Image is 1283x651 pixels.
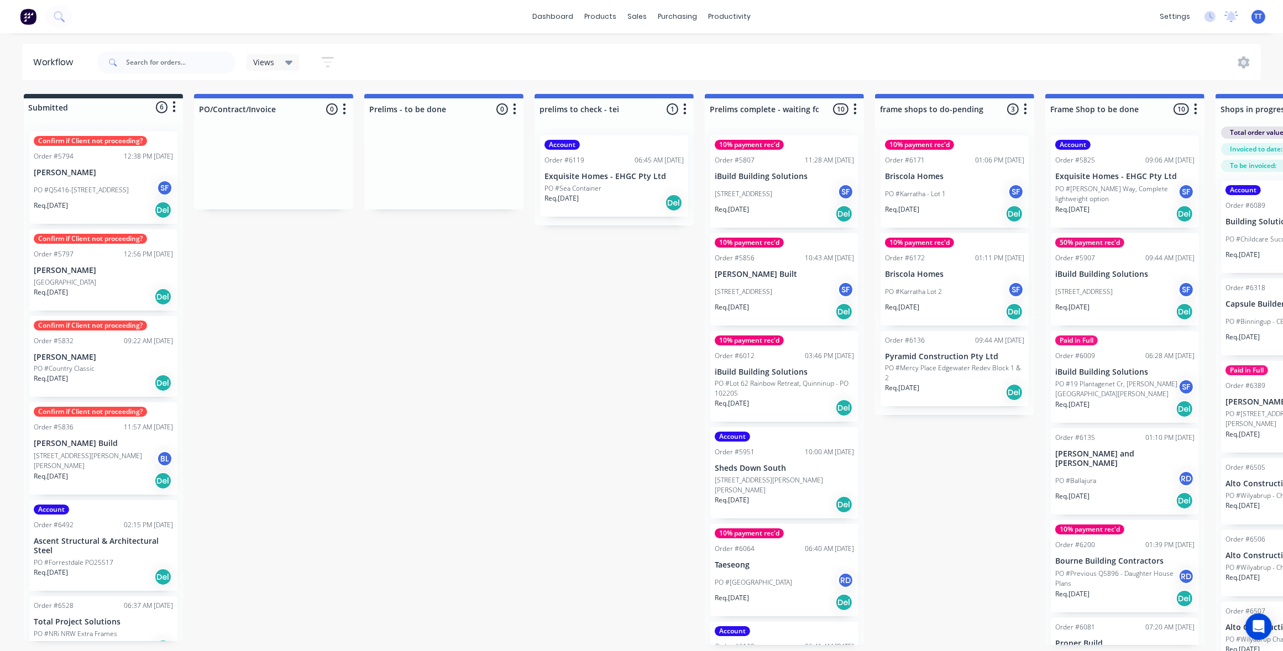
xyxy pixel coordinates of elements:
input: Search for orders... [126,51,235,73]
p: Req. [DATE] [715,495,749,505]
div: 09:44 AM [DATE] [1145,253,1195,263]
div: Del [1176,303,1193,321]
p: Proper Build [1055,639,1195,648]
div: Del [154,201,172,219]
div: SF [837,281,854,298]
div: Confirm if Client not proceeding? [34,321,147,330]
div: Del [835,496,853,513]
div: Del [835,594,853,611]
div: Order #6172 [885,253,925,263]
div: 01:39 PM [DATE] [1145,540,1195,550]
div: 06:45 AM [DATE] [635,155,684,165]
div: Del [835,399,853,417]
p: Briscola Homes [885,172,1024,181]
p: Exquisite Homes - EHGC Pty Ltd [544,172,684,181]
p: Req. [DATE] [715,398,749,408]
p: Req. [DATE] [34,374,68,384]
div: Del [154,374,172,392]
div: SF [1178,379,1195,395]
div: 07:20 AM [DATE] [1145,622,1195,632]
div: AccountOrder #582509:06 AM [DATE]Exquisite Homes - EHGC Pty LtdPO #[PERSON_NAME] Way, Complete li... [1051,135,1199,228]
div: Confirm if Client not proceeding?Order #579412:38 PM [DATE][PERSON_NAME]PO #Q5416-[STREET_ADDRESS... [29,132,177,224]
p: Req. [DATE] [715,204,749,214]
div: Order #6171 [885,155,925,165]
p: [PERSON_NAME] [34,353,173,362]
p: Req. [DATE] [1055,589,1090,599]
div: Order #6505 [1226,463,1265,473]
a: dashboard [527,8,579,25]
div: 03:46 PM [DATE] [805,351,854,361]
p: PO #19 Plantagenet Cr, [PERSON_NAME][GEOGRAPHIC_DATA][PERSON_NAME] [1055,379,1178,399]
div: Order #6119 [544,155,584,165]
p: PO #[GEOGRAPHIC_DATA] [715,577,792,587]
p: [PERSON_NAME] Build [34,439,173,448]
p: PO #Previous Q5896 - Daughter House Plans [1055,569,1178,589]
div: Del [1006,384,1023,401]
p: Bourne Building Contractors [1055,556,1195,566]
div: 01:06 PM [DATE] [975,155,1024,165]
div: Order #5832 [34,336,74,346]
div: Del [154,288,172,306]
div: Order #613501:10 PM [DATE][PERSON_NAME] and [PERSON_NAME]PO #BallajuraRDReq.[DATE]Del [1051,428,1199,514]
p: Req. [DATE] [1226,332,1260,342]
p: PO #Karratha - Lot 1 [885,189,946,199]
span: TT [1255,12,1263,22]
div: RD [1178,568,1195,585]
div: Order #5807 [715,155,755,165]
div: Paid in Full [1226,365,1268,375]
div: 10% payment rec'dOrder #617101:06 PM [DATE]Briscola HomesPO #Karratha - Lot 1SFReq.[DATE]Del [881,135,1029,228]
div: Open Intercom Messenger [1245,613,1272,640]
div: Account [544,140,580,150]
div: BL [156,450,173,467]
div: Del [1176,205,1193,223]
p: Req. [DATE] [34,639,68,649]
div: 02:15 PM [DATE] [124,520,173,530]
div: AccountOrder #611906:45 AM [DATE]Exquisite Homes - EHGC Pty LtdPO #Sea ContainerReq.[DATE]Del [540,135,688,217]
div: 10% payment rec'dOrder #580711:28 AM [DATE]iBuild Building Solutions[STREET_ADDRESS]SFReq.[DATE]Del [710,135,858,228]
div: Account [715,432,750,442]
div: AccountOrder #595110:00 AM [DATE]Sheds Down South[STREET_ADDRESS][PERSON_NAME][PERSON_NAME]Req.[D... [710,427,858,518]
div: 06:40 AM [DATE] [805,544,854,554]
div: Order #5951 [715,447,755,457]
div: 10% payment rec'd [715,528,784,538]
div: RD [837,572,854,589]
div: SF [837,183,854,200]
div: 01:11 PM [DATE] [975,253,1024,263]
div: Order #5825 [1055,155,1095,165]
div: 10% payment rec'dOrder #620001:39 PM [DATE]Bourne Building ContractorsPO #Previous Q5896 - Daught... [1051,520,1199,612]
div: Del [154,472,172,490]
div: Del [665,194,683,212]
div: Del [1176,400,1193,418]
p: [PERSON_NAME] and [PERSON_NAME] [1055,449,1195,468]
p: [PERSON_NAME] [34,168,173,177]
div: Order #613609:44 AM [DATE]Pyramid Construction Pty LtdPO #Mercy Place Edgewater Redev Block 1 & 2... [881,331,1029,407]
div: 50% payment rec'd [1055,238,1124,248]
div: 10% payment rec'dOrder #606406:40 AM [DATE]TaeseongPO #[GEOGRAPHIC_DATA]RDReq.[DATE]Del [710,524,858,616]
div: 10:00 AM [DATE] [805,447,854,457]
p: Req. [DATE] [34,201,68,211]
div: 09:44 AM [DATE] [975,335,1024,345]
div: 09:22 AM [DATE] [124,336,173,346]
p: Req. [DATE] [1055,491,1090,501]
p: [STREET_ADDRESS][PERSON_NAME][PERSON_NAME] [34,451,156,471]
p: Req. [DATE] [885,204,919,214]
p: PO #Lot 62 Rainbow Retreat, Quinninup - PO 102205 [715,379,854,398]
div: Order #6135 [1055,433,1095,443]
p: Req. [DATE] [34,287,68,297]
div: Del [835,303,853,321]
p: Req. [DATE] [1226,501,1260,511]
div: 06:37 AM [DATE] [124,601,173,611]
p: Ascent Structural & Architectural Steel [34,537,173,555]
p: Req. [DATE] [34,471,68,481]
div: Order #6136 [885,335,925,345]
p: PO #[PERSON_NAME] Way, Complete lightweight option [1055,184,1178,204]
div: purchasing [652,8,703,25]
div: Order #5794 [34,151,74,161]
p: [STREET_ADDRESS] [1055,287,1113,297]
p: PO #Sea Container [544,183,601,193]
div: 50% payment rec'dOrder #590709:44 AM [DATE]iBuild Building Solutions[STREET_ADDRESS]SFReq.[DATE]Del [1051,233,1199,326]
p: Sheds Down South [715,464,854,473]
p: Briscola Homes [885,270,1024,279]
div: Paid in FullOrder #600906:28 AM [DATE]iBuild Building SolutionsPO #19 Plantagenet Cr, [PERSON_NAM... [1051,331,1199,423]
img: Factory [20,8,36,25]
